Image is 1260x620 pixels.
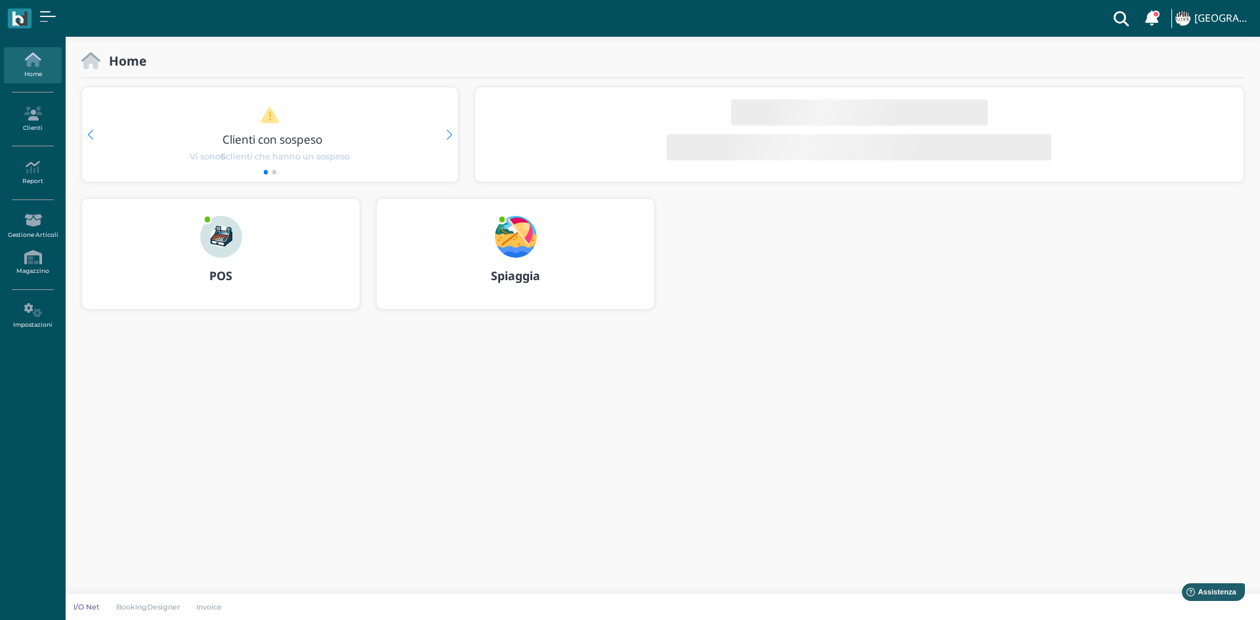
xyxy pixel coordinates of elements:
[4,47,61,83] a: Home
[87,130,93,140] div: Previous slide
[81,198,360,325] a: ... POS
[1175,11,1190,26] img: ...
[1194,13,1252,24] h4: [GEOGRAPHIC_DATA]
[39,10,87,20] span: Assistenza
[209,268,232,283] b: POS
[446,130,452,140] div: Next slide
[220,152,226,161] b: 6
[376,198,655,325] a: ... Spiaggia
[491,268,540,283] b: Spiaggia
[4,208,61,244] a: Gestione Articoli
[110,133,435,146] h3: Clienti con sospeso
[1167,579,1249,609] iframe: Help widget launcher
[4,298,61,334] a: Impostazioni
[4,155,61,191] a: Report
[12,11,27,26] img: logo
[200,216,242,258] img: ...
[190,150,350,163] span: Vi sono clienti che hanno un sospeso
[1173,3,1252,34] a: ... [GEOGRAPHIC_DATA]
[107,106,432,163] a: Clienti con sospeso Vi sono6clienti che hanno un sospeso
[4,101,61,137] a: Clienti
[495,216,537,258] img: ...
[4,245,61,281] a: Magazzino
[100,54,146,68] h2: Home
[82,87,458,182] div: 1 / 2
